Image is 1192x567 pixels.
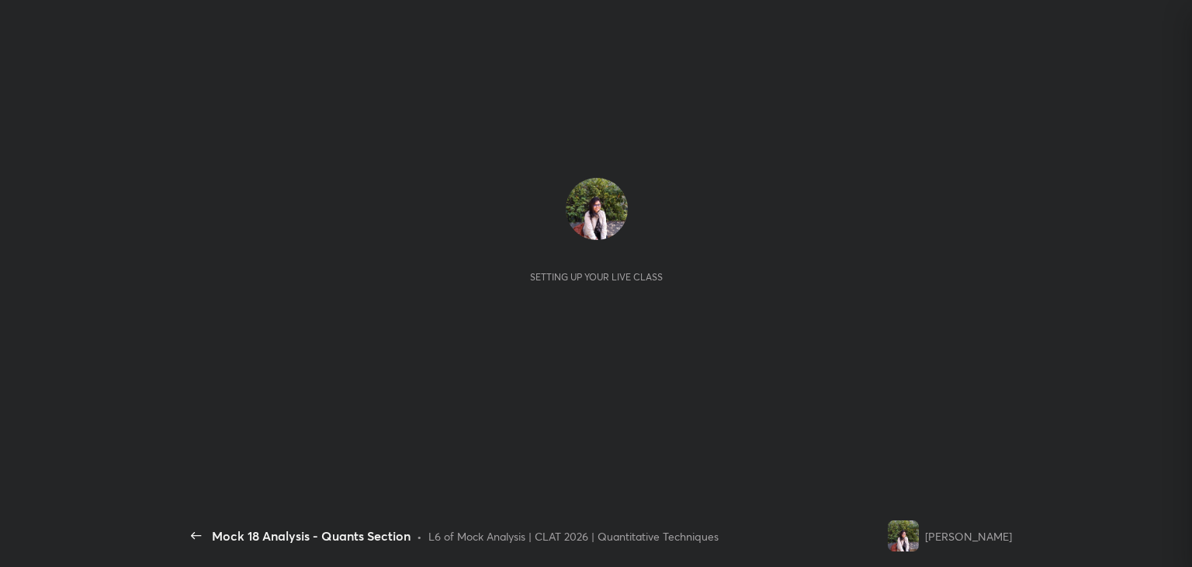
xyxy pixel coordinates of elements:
img: d32a3653a59a4f6dbabcf5fd46e7bda8.jpg [566,178,628,240]
div: L6 of Mock Analysis | CLAT 2026 | Quantitative Techniques [428,528,719,544]
div: [PERSON_NAME] [925,528,1012,544]
div: • [417,528,422,544]
div: Mock 18 Analysis - Quants Section [212,527,411,545]
img: d32a3653a59a4f6dbabcf5fd46e7bda8.jpg [888,520,919,551]
div: Setting up your live class [530,271,663,283]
